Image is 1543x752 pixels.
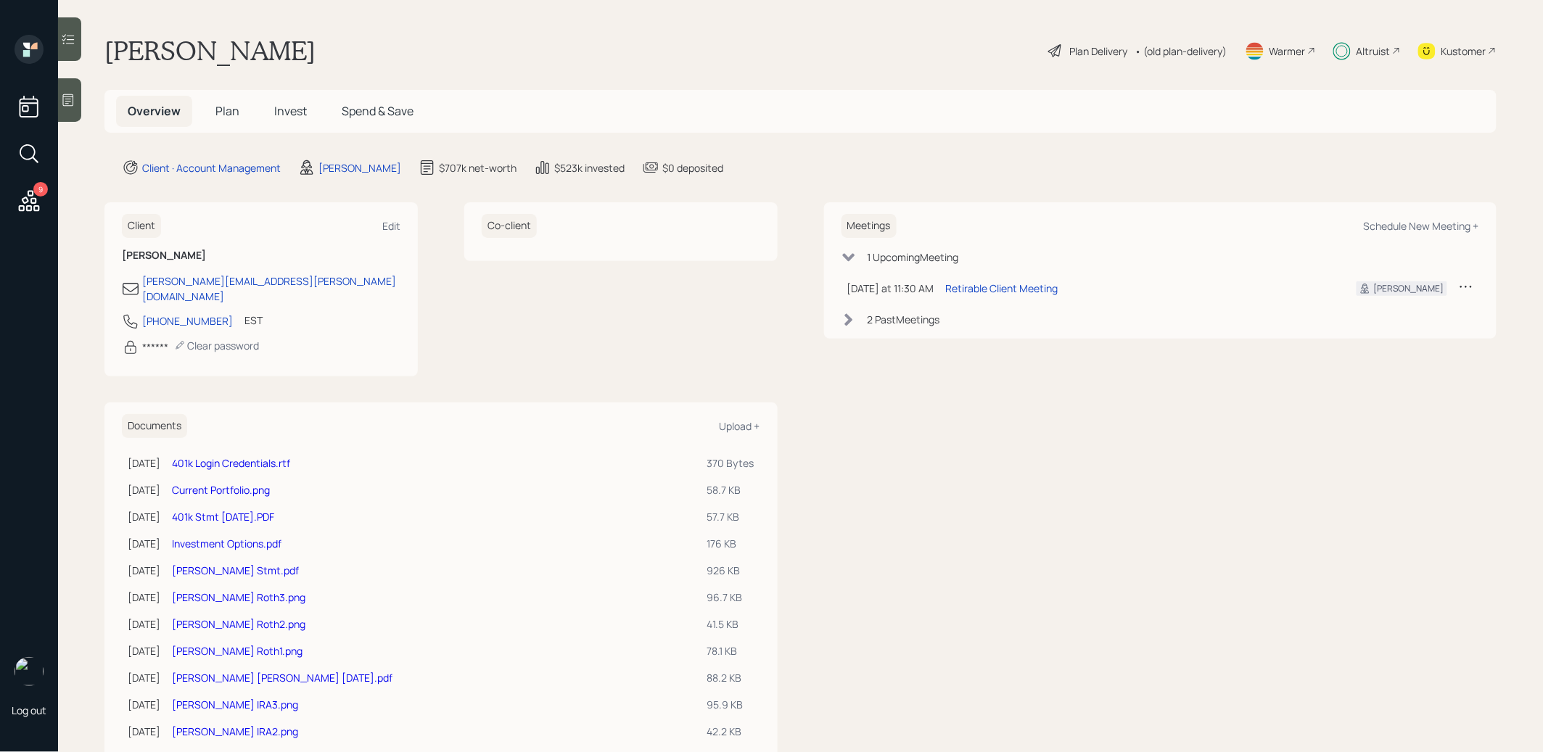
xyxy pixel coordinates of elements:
a: Investment Options.pdf [172,537,281,550]
a: 401k Login Credentials.rtf [172,456,290,470]
div: 926 KB [707,563,754,578]
div: Altruist [1357,44,1391,59]
div: 2 Past Meeting s [868,312,940,327]
a: [PERSON_NAME] Roth1.png [172,644,303,658]
div: Client · Account Management [142,160,281,175]
a: 401k Stmt [DATE].PDF [172,510,274,524]
a: Current Portfolio.png [172,483,270,497]
div: 95.9 KB [707,697,754,712]
div: Retirable Client Meeting [946,281,1058,296]
div: 41.5 KB [707,616,754,632]
div: Warmer [1270,44,1306,59]
span: Plan [215,103,239,119]
div: [DATE] [128,455,160,471]
div: [DATE] [128,697,160,712]
a: [PERSON_NAME] IRA3.png [172,698,298,711]
div: [DATE] [128,509,160,524]
div: Edit [382,219,400,233]
span: Overview [128,103,181,119]
div: 9 [33,182,48,197]
div: 57.7 KB [707,509,754,524]
div: Plan Delivery [1070,44,1128,59]
div: 1 Upcoming Meeting [868,249,959,265]
div: [PERSON_NAME] [318,160,401,175]
div: 58.7 KB [707,482,754,497]
div: [PHONE_NUMBER] [142,313,233,329]
div: Clear password [174,339,259,352]
div: 42.2 KB [707,724,754,739]
div: [DATE] at 11:30 AM [847,281,934,296]
h1: [PERSON_NAME] [104,35,316,67]
img: treva-nostdahl-headshot.png [15,657,44,686]
h6: Client [122,214,161,238]
div: [DATE] [128,643,160,658]
a: [PERSON_NAME] IRA2.png [172,724,298,738]
div: • (old plan-delivery) [1135,44,1227,59]
div: $707k net-worth [439,160,517,175]
div: [DATE] [128,536,160,551]
h6: Meetings [842,214,897,238]
div: $0 deposited [662,160,723,175]
div: [DATE] [128,616,160,632]
h6: Co-client [482,214,537,238]
div: Kustomer [1441,44,1486,59]
div: [PERSON_NAME][EMAIL_ADDRESS][PERSON_NAME][DOMAIN_NAME] [142,273,400,304]
div: 176 KB [707,536,754,551]
div: [DATE] [128,590,160,605]
div: EST [244,313,263,328]
a: [PERSON_NAME] Stmt.pdf [172,563,299,577]
div: [DATE] [128,724,160,739]
div: 78.1 KB [707,643,754,658]
h6: [PERSON_NAME] [122,249,400,262]
div: [PERSON_NAME] [1374,282,1444,295]
h6: Documents [122,414,187,438]
div: 370 Bytes [707,455,754,471]
div: [DATE] [128,670,160,685]
a: [PERSON_NAME] Roth2.png [172,617,305,631]
span: Spend & Save [342,103,413,119]
div: $523k invested [554,160,625,175]
div: Upload + [720,419,760,433]
div: Log out [12,703,46,717]
div: 88.2 KB [707,670,754,685]
div: [DATE] [128,482,160,497]
a: [PERSON_NAME] [PERSON_NAME] [DATE].pdf [172,671,392,685]
a: [PERSON_NAME] Roth3.png [172,590,305,604]
div: [DATE] [128,563,160,578]
div: Schedule New Meeting + [1364,219,1479,233]
span: Invest [274,103,307,119]
div: 96.7 KB [707,590,754,605]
